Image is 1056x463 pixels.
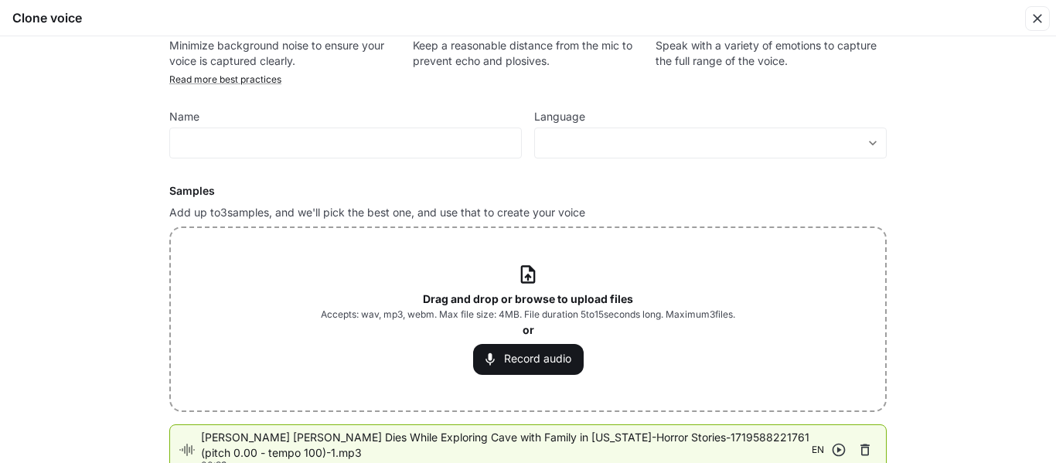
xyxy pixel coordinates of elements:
div: ​ [535,135,886,151]
b: or [523,323,534,336]
h6: Samples [169,183,887,199]
p: Language [534,111,585,122]
p: Speak with a variety of emotions to capture the full range of the voice. [656,38,887,69]
h5: Clone voice [12,9,82,26]
p: Keep a reasonable distance from the mic to prevent echo and plosives. [413,38,644,69]
p: Name [169,111,199,122]
p: Add up to 3 samples, and we'll pick the best one, and use that to create your voice [169,205,887,220]
span: EN [812,442,824,458]
a: Read more best practices [169,73,281,85]
span: Accepts: wav, mp3, webm. Max file size: 4MB. File duration 5 to 15 seconds long. Maximum 3 files. [321,307,735,322]
b: Drag and drop or browse to upload files [423,292,633,305]
button: Record audio [473,344,584,375]
p: Minimize background noise to ensure your voice is captured clearly. [169,38,400,69]
span: [PERSON_NAME] [PERSON_NAME] Dies While Exploring Cave with Family in [US_STATE]-Horror Stories-17... [201,430,812,461]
